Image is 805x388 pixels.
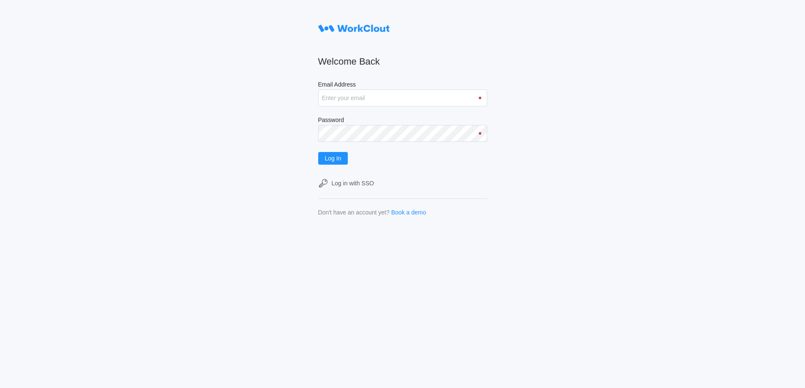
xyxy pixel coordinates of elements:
[325,155,341,161] span: Log In
[391,209,426,216] a: Book a demo
[318,56,487,68] h2: Welcome Back
[318,117,487,125] label: Password
[318,90,487,106] input: Enter your email
[318,178,487,188] a: Log in with SSO
[332,180,374,187] div: Log in with SSO
[318,81,487,90] label: Email Address
[318,152,348,165] button: Log In
[318,209,390,216] div: Don't have an account yet?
